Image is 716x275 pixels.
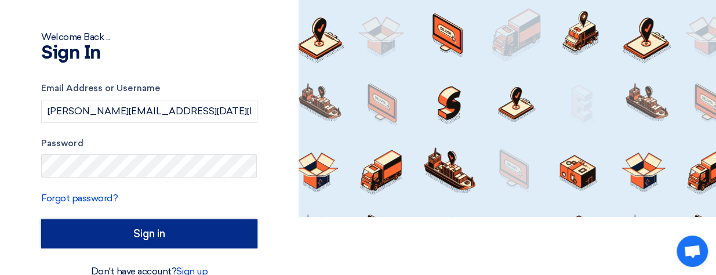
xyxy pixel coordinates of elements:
[41,193,118,204] a: Forgot password?
[41,137,257,150] label: Password
[41,44,257,63] h1: Sign In
[41,82,257,95] label: Email Address or Username
[41,30,257,44] div: Welcome Back ...
[41,219,257,248] input: Sign in
[677,236,708,267] div: Open chat
[41,100,257,123] input: Enter your business email or username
